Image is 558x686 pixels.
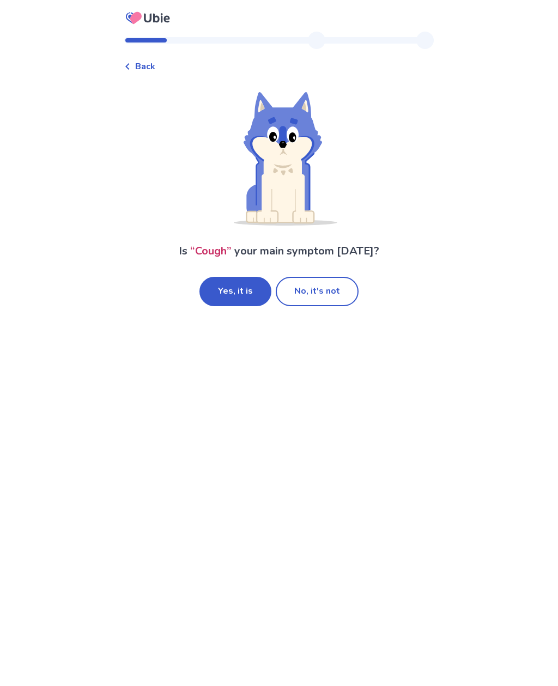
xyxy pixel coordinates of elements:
[199,277,271,306] button: Yes, it is
[190,244,232,258] span: “ Cough ”
[276,277,359,306] button: No, it's not
[221,90,337,226] img: Shiba (Wondering)
[135,60,155,73] span: Back
[179,243,379,259] p: Is your main symptom [DATE]?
